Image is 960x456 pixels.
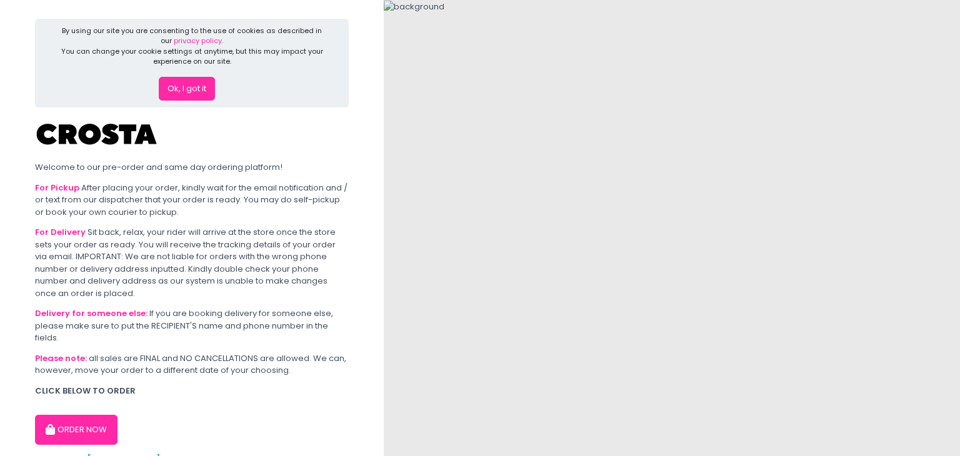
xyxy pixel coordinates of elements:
[35,415,117,445] button: ORDER NOW
[384,1,444,13] img: background
[35,385,349,397] div: CLICK BELOW TO ORDER
[35,226,349,299] div: Sit back, relax, your rider will arrive at the store once the store sets your order as ready. You...
[35,226,86,238] b: For Delivery
[35,307,147,319] b: Delivery for someone else:
[35,182,79,194] b: For Pickup
[35,116,160,153] img: Crosta Pizzeria
[35,307,349,344] div: If you are booking delivery for someone else, please make sure to put the RECIPIENT'S name and ph...
[35,161,349,174] div: Welcome to our pre-order and same day ordering platform!
[35,352,87,364] b: Please note:
[174,36,223,46] a: privacy policy.
[56,26,328,67] div: By using our site you are consenting to the use of cookies as described in our You can change you...
[35,352,349,377] div: all sales are FINAL and NO CANCELLATIONS are allowed. We can, however, move your order to a diffe...
[35,182,349,219] div: After placing your order, kindly wait for the email notification and / or text from our dispatche...
[159,77,215,101] button: Ok, I got it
